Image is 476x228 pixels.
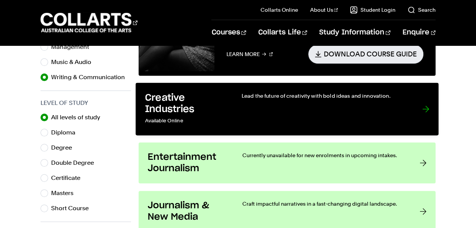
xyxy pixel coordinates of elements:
p: Currently unavailable for new enrolments in upcoming intakes. [242,151,404,159]
label: Short Course [51,203,95,214]
h3: Entertainment Journalism [148,151,227,174]
a: Download Course Guide [308,45,423,63]
label: Double Degree [51,158,100,168]
p: Lead the future of creativity with bold ideas and innovation. [241,92,407,100]
p: Available Online [145,115,226,126]
a: About Us [310,6,338,14]
label: Music & Audio [51,57,97,67]
a: Collarts Online [261,6,298,14]
a: Learn More [226,45,273,63]
label: Management [51,42,95,52]
a: Student Login [350,6,395,14]
a: Search [407,6,435,14]
a: Entertainment Journalism Currently unavailable for new enrolments in upcoming intakes. [139,142,435,183]
label: Diploma [51,127,81,138]
label: All levels of study [51,112,106,123]
label: Masters [51,188,80,198]
a: Study Information [319,20,390,45]
div: Go to homepage [41,12,137,33]
p: Craft impactful narratives in a fast-changing digital landscape. [242,200,404,208]
a: Enquire [403,20,435,45]
h3: Journalism & New Media [148,200,227,223]
label: Writing & Communication [51,72,131,83]
h3: Creative Industries [145,92,226,115]
h3: Level of Study [41,98,131,108]
a: Creative Industries Available Online Lead the future of creativity with bold ideas and innovation. [136,83,439,135]
label: Degree [51,142,78,153]
label: Certificate [51,173,86,183]
a: Collarts Life [258,20,307,45]
a: Courses [211,20,246,45]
